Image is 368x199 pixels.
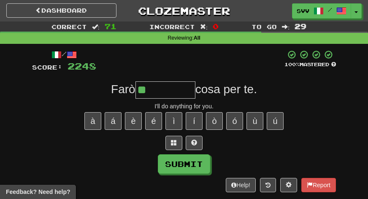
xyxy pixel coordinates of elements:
button: Round history (alt+y) [260,178,276,192]
button: ó [226,112,243,130]
span: 2248 [68,61,96,71]
span: 29 [295,22,306,30]
div: I'll do anything for you. [32,102,336,110]
button: Submit [158,154,210,174]
span: 100 % [284,62,300,67]
button: Help! [226,178,256,192]
a: Dashboard [6,3,116,18]
span: To go [252,23,277,30]
button: á [105,112,122,130]
span: svv [297,7,309,15]
span: 0 [213,22,219,30]
button: í [186,112,203,130]
span: : [92,24,100,30]
span: cosa per te. [195,83,257,96]
button: Single letter hint - you only get 1 per sentence and score half the points! alt+h [186,136,203,150]
div: / [32,50,96,60]
span: / [328,7,332,13]
button: Switch sentence to multiple choice alt+p [165,136,182,150]
button: ú [267,112,284,130]
button: à [84,112,101,130]
strong: All [194,35,200,41]
button: è [125,112,142,130]
span: : [200,24,208,30]
a: svv / [292,3,351,19]
button: é [145,112,162,130]
span: 71 [105,22,116,30]
button: Report [301,178,336,192]
a: Clozemaster [129,3,239,18]
span: : [282,24,290,30]
span: Incorrect [149,23,195,30]
span: Correct [51,23,87,30]
span: Open feedback widget [6,188,70,196]
button: ì [165,112,182,130]
span: Farò [111,83,135,96]
button: ù [246,112,263,130]
div: Mastered [284,61,336,68]
span: Score: [32,64,62,71]
button: ò [206,112,223,130]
